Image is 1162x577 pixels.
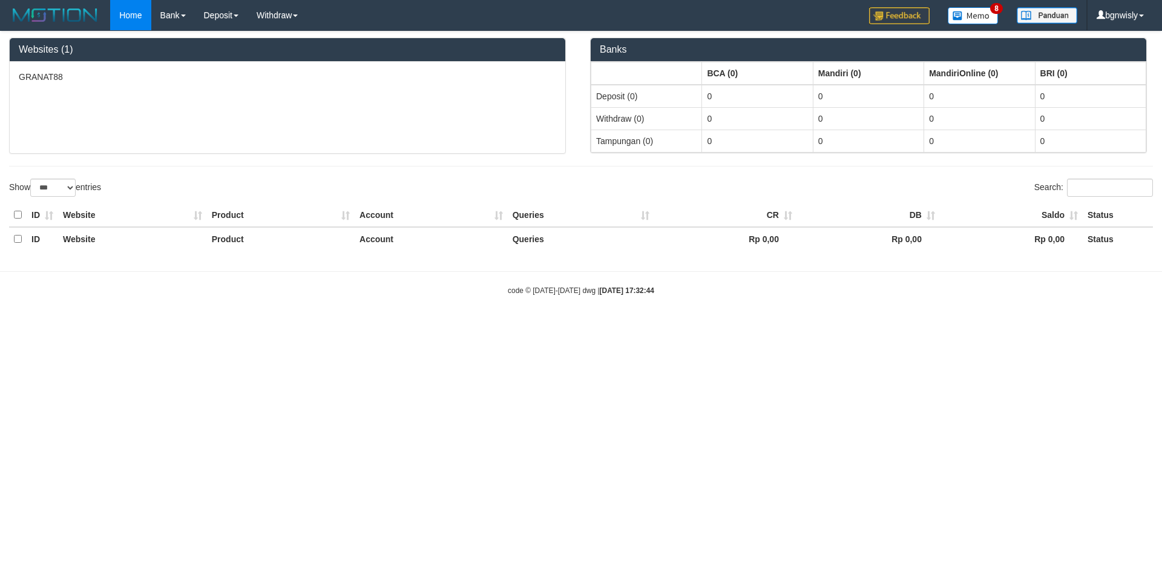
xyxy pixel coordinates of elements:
[27,227,58,251] th: ID
[1035,107,1146,130] td: 0
[1035,85,1146,108] td: 0
[207,203,355,227] th: Product
[508,286,654,295] small: code © [DATE]-[DATE] dwg |
[58,203,207,227] th: Website
[19,44,556,55] h3: Websites (1)
[813,85,924,108] td: 0
[591,130,702,152] td: Tampungan (0)
[591,62,702,85] th: Group: activate to sort column ascending
[940,227,1083,251] th: Rp 0,00
[869,7,930,24] img: Feedback.jpg
[591,85,702,108] td: Deposit (0)
[9,179,101,197] label: Show entries
[654,227,797,251] th: Rp 0,00
[58,227,207,251] th: Website
[1035,62,1146,85] th: Group: activate to sort column ascending
[1035,130,1146,152] td: 0
[702,107,813,130] td: 0
[30,179,76,197] select: Showentries
[924,62,1035,85] th: Group: activate to sort column ascending
[1083,227,1153,251] th: Status
[27,203,58,227] th: ID
[702,130,813,152] td: 0
[508,227,654,251] th: Queries
[797,203,940,227] th: DB
[924,107,1035,130] td: 0
[19,71,556,83] p: GRANAT88
[9,6,101,24] img: MOTION_logo.png
[813,107,924,130] td: 0
[924,130,1035,152] td: 0
[813,130,924,152] td: 0
[990,3,1003,14] span: 8
[600,44,1137,55] h3: Banks
[702,62,813,85] th: Group: activate to sort column ascending
[508,203,654,227] th: Queries
[1083,203,1153,227] th: Status
[1067,179,1153,197] input: Search:
[813,62,924,85] th: Group: activate to sort column ascending
[948,7,999,24] img: Button%20Memo.svg
[600,286,654,295] strong: [DATE] 17:32:44
[797,227,940,251] th: Rp 0,00
[1017,7,1077,24] img: panduan.png
[207,227,355,251] th: Product
[702,85,813,108] td: 0
[940,203,1083,227] th: Saldo
[355,203,508,227] th: Account
[591,107,702,130] td: Withdraw (0)
[355,227,508,251] th: Account
[1034,179,1153,197] label: Search:
[654,203,797,227] th: CR
[924,85,1035,108] td: 0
